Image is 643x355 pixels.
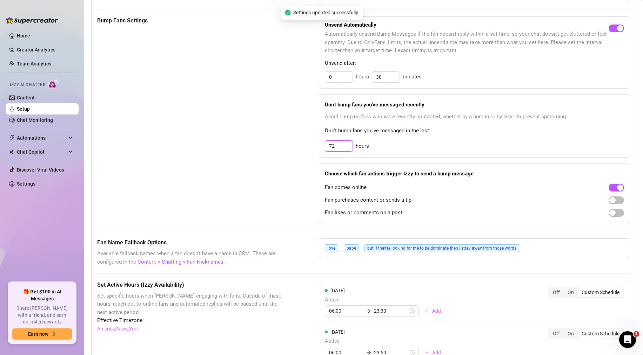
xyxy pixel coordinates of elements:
span: Automatically unsend Bump Messages if the fan doesn't reply within a set time, so your chat doesn... [325,30,609,55]
span: arrow-right [366,308,371,313]
div: segmented control [548,287,624,298]
div: segmented control [548,328,624,339]
div: On [564,329,578,339]
img: logo-BBDzfeDw.svg [6,17,58,24]
span: arrow-right [51,332,56,336]
a: Creator Analytics [17,44,73,55]
span: Effective Timezone: [97,316,284,325]
span: 3 [634,331,639,337]
button: Add [419,305,447,316]
span: babe [344,244,359,252]
input: Start time [329,307,363,315]
span: Automations [17,132,67,144]
span: Don't bump fans you've messaged in the last: [325,127,624,135]
span: [DATE] [330,288,345,293]
button: Earn nowarrow-right [12,328,72,340]
span: Earn now [28,331,48,337]
a: America/New_York [97,325,139,333]
div: Off [549,287,564,297]
span: Set specific hours when [PERSON_NAME] engaging with fans. Outside of these hours, reach out to on... [97,292,284,317]
img: Chat Copilot [9,149,14,154]
span: Unsend after: [325,59,624,68]
span: Fan comes online [325,183,367,192]
span: Chat Copilot [17,146,67,158]
span: hours [356,142,369,151]
div: On [564,287,578,297]
a: Settings [17,181,35,187]
h5: Bump Fans Settings [97,16,284,25]
a: Setup [17,106,30,112]
span: Izzy AI Chatter [10,82,45,88]
span: hours [356,73,369,81]
span: Fan purchases content or sends a tip [325,196,411,204]
div: Off [549,329,564,339]
span: plus [424,350,429,355]
a: Content [17,95,35,100]
span: Settings updated successfully [293,9,358,16]
a: Home [17,33,30,39]
span: Available fallback names when a fan doesn't have a name in CRM. These are configured in the . [97,250,284,266]
a: Team Analytics [17,61,51,67]
span: arrow-right [366,350,371,355]
span: Fan likes or comments on a post [325,209,402,217]
span: plus [424,308,429,313]
span: Active [325,337,447,346]
span: [DATE] [330,329,345,335]
span: 🎁 Get $100 in AI Messages [12,288,72,302]
strong: Don't bump fans you've messaged recently [325,102,424,108]
input: End time [374,307,408,315]
span: check-circle [285,10,290,15]
strong: Choose which fan actions trigger Izzy to send a bump message [325,170,474,177]
h5: Fan Name Fallback Options [97,238,284,247]
a: Discover Viral Videos [17,167,64,173]
div: Custom Schedule [578,287,623,297]
img: AI Chatter [48,79,59,89]
a: Content > Chatting > Fan Nicknames [138,259,223,265]
span: Active [325,296,447,304]
span: but if they're looking for me to be dominate then I stray away from those words. [364,244,520,252]
iframe: Intercom live chat [619,331,636,348]
h5: Set Active Hours (Izzy Availability) [97,281,284,289]
span: minutes [403,73,422,81]
strong: Unsend Automatically [325,22,376,28]
div: Custom Schedule [578,329,623,339]
a: Chat Monitoring [17,117,53,123]
span: love [325,244,338,252]
span: Avoid bumping fans who were recently contacted, whether by a human or by Izzy - to prevent spamming. [325,113,624,121]
span: Add [432,308,441,314]
span: Share [PERSON_NAME] with a friend, and earn unlimited rewards [12,305,72,326]
span: thunderbolt [9,135,15,141]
